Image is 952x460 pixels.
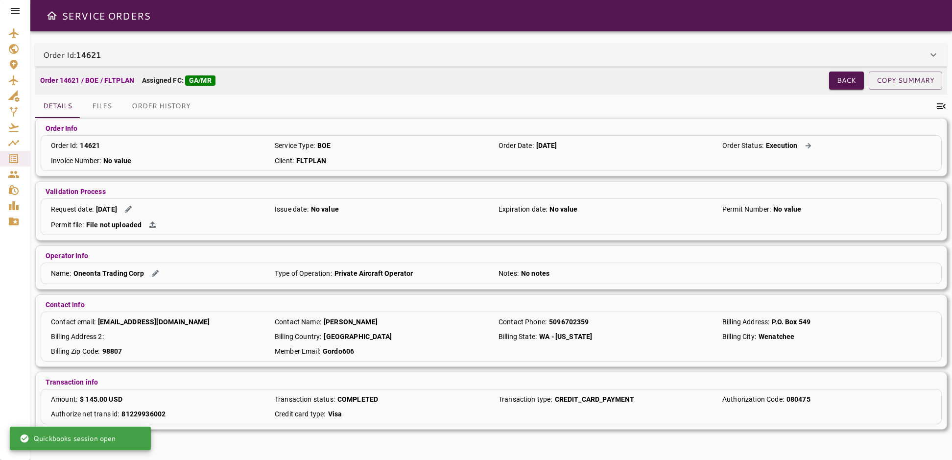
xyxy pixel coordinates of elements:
[275,346,320,356] p: Member Email :
[124,95,198,118] button: Order History
[76,49,101,60] b: 14621
[323,346,354,356] p: Gordo606
[499,204,547,214] p: Expiration date :
[35,95,80,118] button: Details
[334,268,413,278] p: Private Aircraft Operator
[51,204,94,214] p: Request date :
[722,394,784,404] p: Authorization Code :
[46,377,98,387] p: Transaction info
[549,317,589,327] p: 5096702359
[185,75,215,86] div: GA/MR
[722,141,763,150] p: Order Status :
[499,268,519,278] p: Notes :
[337,394,378,404] p: COMPLETED
[42,6,62,25] button: Open drawer
[296,156,326,166] p: FLTPLAN
[43,49,101,61] p: Order Id:
[829,72,864,90] button: Back
[275,268,332,278] p: Type of Operation :
[98,317,210,327] p: [EMAIL_ADDRESS][DOMAIN_NAME]
[275,141,315,150] p: Service Type :
[46,187,106,196] p: Validation Process
[51,141,77,150] p: Order Id :
[311,204,339,214] p: No value
[51,394,77,404] p: Amount :
[103,156,131,166] p: No value
[73,268,144,278] p: Oneonta Trading Corp
[275,332,321,341] p: Billing Country :
[86,220,142,230] p: File not uploaded
[766,141,797,150] p: Execution
[499,317,547,327] p: Contact Phone :
[275,204,309,214] p: Issue date :
[869,72,942,90] button: COPY SUMMARY
[786,394,810,404] p: 080475
[51,220,84,230] p: Permit file :
[102,346,122,356] p: 98807
[148,268,163,279] button: Edit
[46,123,78,133] p: Order Info
[539,332,592,341] p: WA - [US_STATE]
[121,409,166,419] p: 81229936002
[275,317,321,327] p: Contact Name :
[80,394,122,404] p: $ 145.00 USD
[536,141,557,150] p: [DATE]
[499,332,537,341] p: Billing State :
[324,332,392,341] p: [GEOGRAPHIC_DATA]
[51,332,104,341] p: Billing Address 2 :
[759,332,794,341] p: Wenatchee
[773,204,801,214] p: No value
[275,394,335,404] p: Transaction status :
[96,204,117,214] p: [DATE]
[80,95,124,118] button: Files
[549,204,577,214] p: No value
[145,219,160,230] button: Action
[51,156,101,166] p: Invoice Number :
[324,317,378,327] p: [PERSON_NAME]
[46,251,88,261] p: Operator info
[499,394,552,404] p: Transaction type :
[80,141,100,150] p: 14621
[40,75,134,86] p: Order 14621 / BOE / FLTPLAN
[722,332,756,341] p: Billing City :
[51,317,95,327] p: Contact email :
[722,204,771,214] p: Permit Number :
[35,43,947,67] div: Order Id:14621
[722,317,769,327] p: Billing Address :
[51,268,71,278] p: Name :
[62,8,150,24] h6: SERVICE ORDERS
[555,394,635,404] p: CREDIT_CARD_PAYMENT
[317,141,331,150] p: BOE
[772,317,810,327] p: P.O. Box 549
[275,156,294,166] p: Client :
[51,346,100,356] p: Billing Zip Code :
[142,75,215,86] p: Assigned FC:
[46,300,85,310] p: Contact info
[275,409,326,419] p: Credit card type :
[51,409,119,419] p: Authorize net trans id :
[521,268,549,278] p: No notes
[801,141,815,151] button: Action
[499,141,534,150] p: Order Date :
[328,409,342,419] p: Visa
[121,204,136,215] button: Edit
[20,430,116,447] div: Quickbooks session open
